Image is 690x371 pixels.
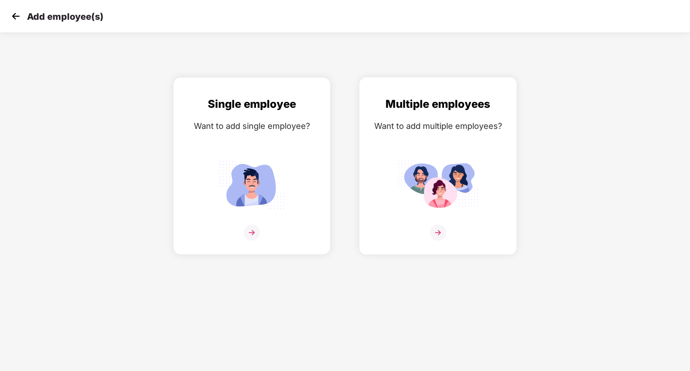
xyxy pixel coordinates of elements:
img: svg+xml;base64,PHN2ZyB4bWxucz0iaHR0cDovL3d3dy53My5vcmcvMjAwMC9zdmciIGlkPSJTaW5nbGVfZW1wbG95ZWUiIH... [211,157,292,213]
div: Want to add single employee? [183,119,321,132]
div: Single employee [183,96,321,113]
div: Want to add multiple employees? [369,119,507,132]
div: Multiple employees [369,96,507,113]
img: svg+xml;base64,PHN2ZyB4bWxucz0iaHR0cDovL3d3dy53My5vcmcvMjAwMC9zdmciIGlkPSJNdWx0aXBsZV9lbXBsb3llZS... [398,157,479,213]
img: svg+xml;base64,PHN2ZyB4bWxucz0iaHR0cDovL3d3dy53My5vcmcvMjAwMC9zdmciIHdpZHRoPSIzMCIgaGVpZ2h0PSIzMC... [9,9,22,23]
img: svg+xml;base64,PHN2ZyB4bWxucz0iaHR0cDovL3d3dy53My5vcmcvMjAwMC9zdmciIHdpZHRoPSIzNiIgaGVpZ2h0PSIzNi... [430,225,446,241]
img: svg+xml;base64,PHN2ZyB4bWxucz0iaHR0cDovL3d3dy53My5vcmcvMjAwMC9zdmciIHdpZHRoPSIzNiIgaGVpZ2h0PSIzNi... [244,225,260,241]
p: Add employee(s) [27,11,103,22]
